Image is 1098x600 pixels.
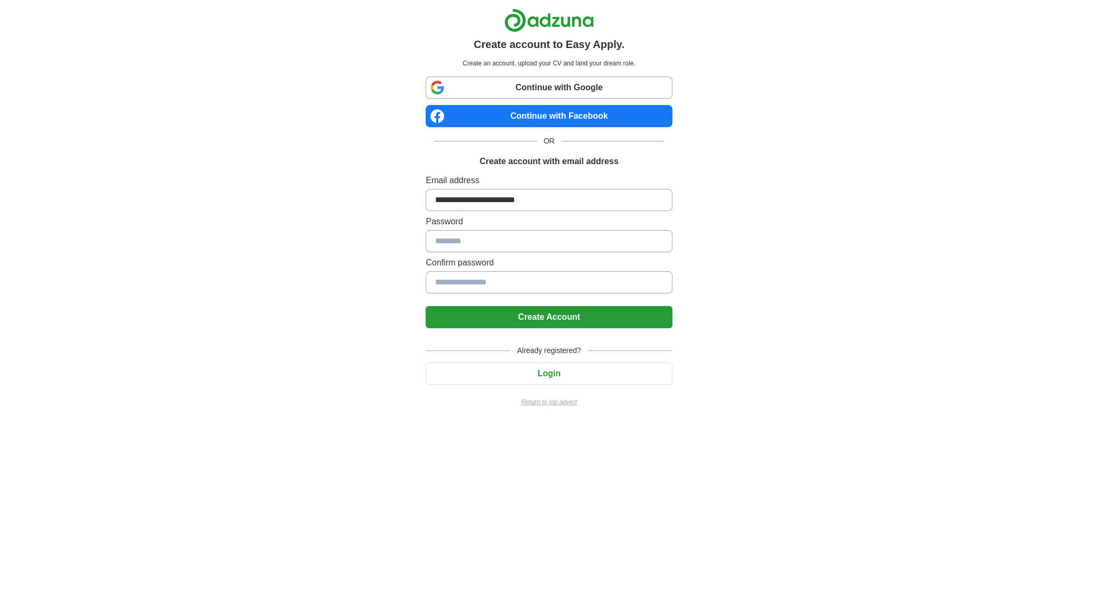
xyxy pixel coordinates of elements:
a: Return to job advert [426,397,672,407]
label: Email address [426,174,672,187]
span: Already registered? [511,345,587,356]
button: Login [426,363,672,385]
label: Confirm password [426,256,672,269]
p: Create an account, upload your CV and land your dream role. [428,59,670,68]
a: Login [426,369,672,378]
img: Adzuna logo [504,8,594,32]
h1: Create account with email address [479,155,618,168]
label: Password [426,215,672,228]
button: Create Account [426,306,672,328]
span: OR [537,136,561,147]
h1: Create account to Easy Apply. [474,36,624,52]
a: Continue with Facebook [426,105,672,127]
a: Continue with Google [426,77,672,99]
